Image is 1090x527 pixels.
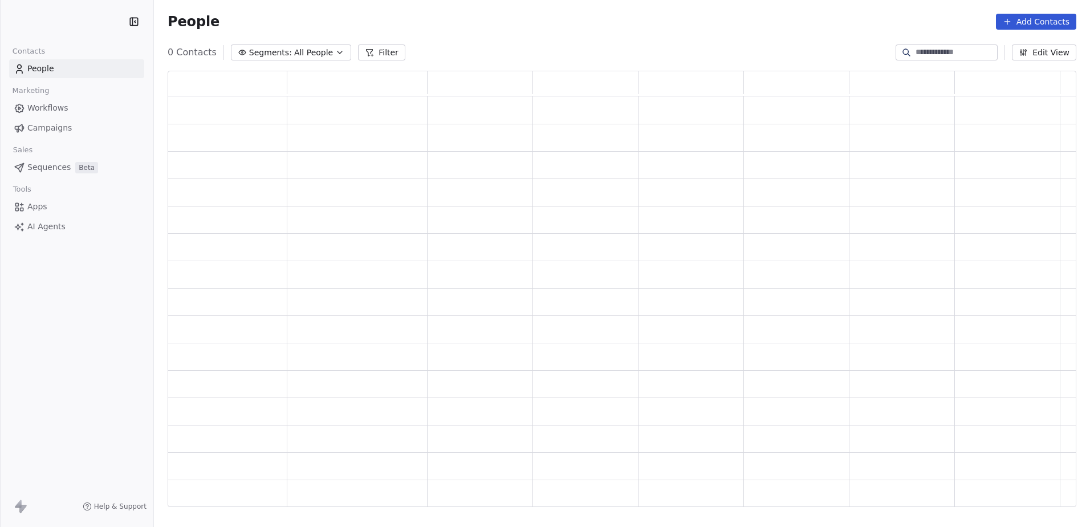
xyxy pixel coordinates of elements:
[168,46,217,59] span: 0 Contacts
[249,47,292,59] span: Segments:
[83,502,147,511] a: Help & Support
[27,221,66,233] span: AI Agents
[9,217,144,236] a: AI Agents
[8,181,36,198] span: Tools
[27,122,72,134] span: Campaigns
[9,99,144,117] a: Workflows
[9,119,144,137] a: Campaigns
[9,59,144,78] a: People
[996,14,1076,30] button: Add Contacts
[75,162,98,173] span: Beta
[8,141,38,159] span: Sales
[27,161,71,173] span: Sequences
[9,197,144,216] a: Apps
[27,63,54,75] span: People
[358,44,405,60] button: Filter
[294,47,333,59] span: All People
[7,82,54,99] span: Marketing
[1012,44,1076,60] button: Edit View
[27,102,68,114] span: Workflows
[27,201,47,213] span: Apps
[94,502,147,511] span: Help & Support
[168,13,219,30] span: People
[9,158,144,177] a: SequencesBeta
[7,43,50,60] span: Contacts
